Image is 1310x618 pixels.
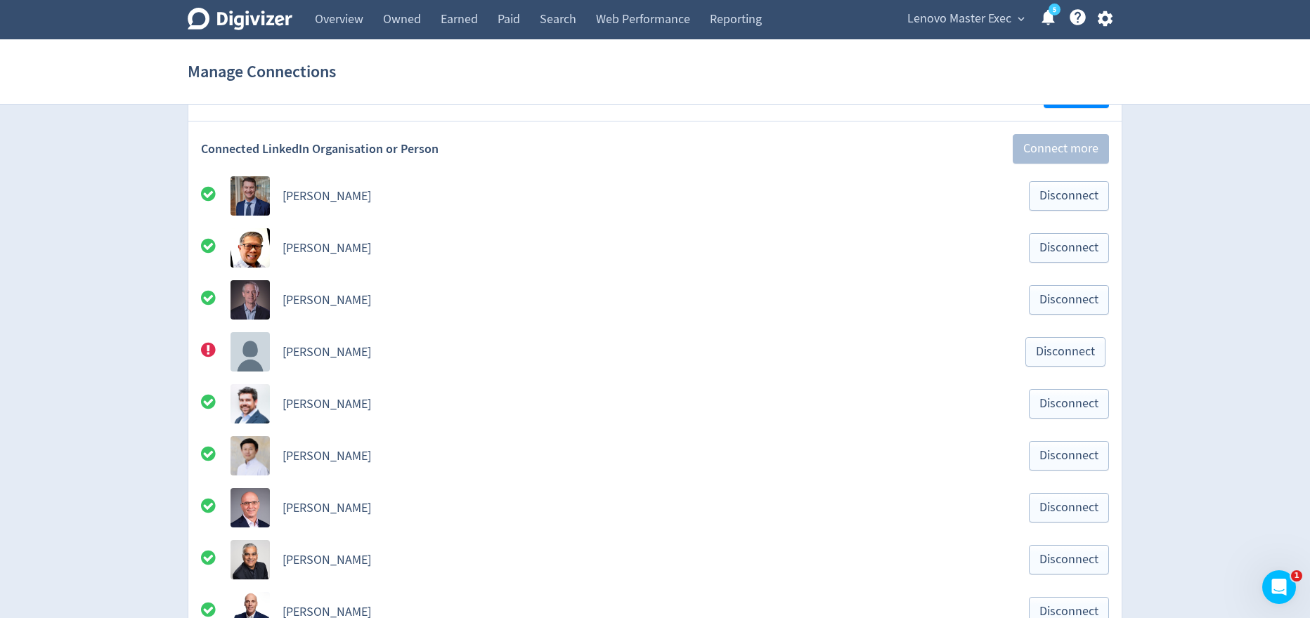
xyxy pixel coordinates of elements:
span: Disconnect [1039,190,1098,202]
button: Disconnect [1029,545,1109,574]
button: Connect more [1013,134,1109,164]
span: Disconnect [1039,397,1098,410]
span: expand_more [1015,13,1027,25]
span: Disconnect [1039,605,1098,618]
div: All good [201,497,231,519]
iframe: Intercom live chat [1262,570,1296,604]
span: Disconnect [1036,346,1095,358]
span: Disconnect [1039,242,1098,254]
button: Disconnect [1029,441,1109,471]
a: [PERSON_NAME] [283,552,371,568]
div: All good [201,445,231,467]
img: Avatar for Matt Codrington [231,384,270,423]
img: Avatar for Tom Butler [231,280,270,320]
img: Avatar for Eddie Ang 洪珵东 [231,332,270,372]
img: Avatar for Rob Herman [231,488,270,527]
a: [PERSON_NAME] [283,292,371,308]
button: Lenovo Master Exec [902,8,1028,30]
img: Avatar for Matthew Zielinski [231,176,270,216]
span: Disconnect [1039,294,1098,306]
div: All good [201,289,231,311]
button: Disconnect [1029,493,1109,522]
img: Avatar for Dilip Bhatia [231,540,270,579]
span: Connected LinkedIn Organisation or Person [201,140,439,158]
img: Avatar for George Toh [231,436,270,475]
span: 1 [1291,570,1302,581]
a: [PERSON_NAME] [283,344,371,360]
h1: Manage Connections [188,49,336,94]
button: Disconnect [1029,181,1109,211]
span: Disconnect [1039,449,1098,462]
div: All good [201,237,231,259]
div: All good [201,393,231,415]
a: [PERSON_NAME] [283,500,371,516]
text: 5 [1053,5,1056,15]
button: Disconnect [1029,389,1109,419]
a: [PERSON_NAME] [283,448,371,464]
a: [PERSON_NAME] [283,188,371,204]
button: Disconnect [1029,285,1109,315]
a: 5 [1049,4,1061,15]
div: All good [201,185,231,207]
a: [PERSON_NAME] [283,396,371,412]
span: Disconnect [1039,553,1098,566]
span: Connect more [1023,143,1098,155]
img: Avatar for James Loh [231,228,270,268]
div: All good [201,549,231,571]
a: [PERSON_NAME] [283,240,371,256]
button: Disconnect [1025,337,1105,367]
button: Disconnect [1029,233,1109,263]
span: Disconnect [1039,501,1098,514]
span: Lenovo Master Exec [907,8,1011,30]
div: There's a problem with this account but, as you are not the owner, you will have to first disconn... [201,341,231,363]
